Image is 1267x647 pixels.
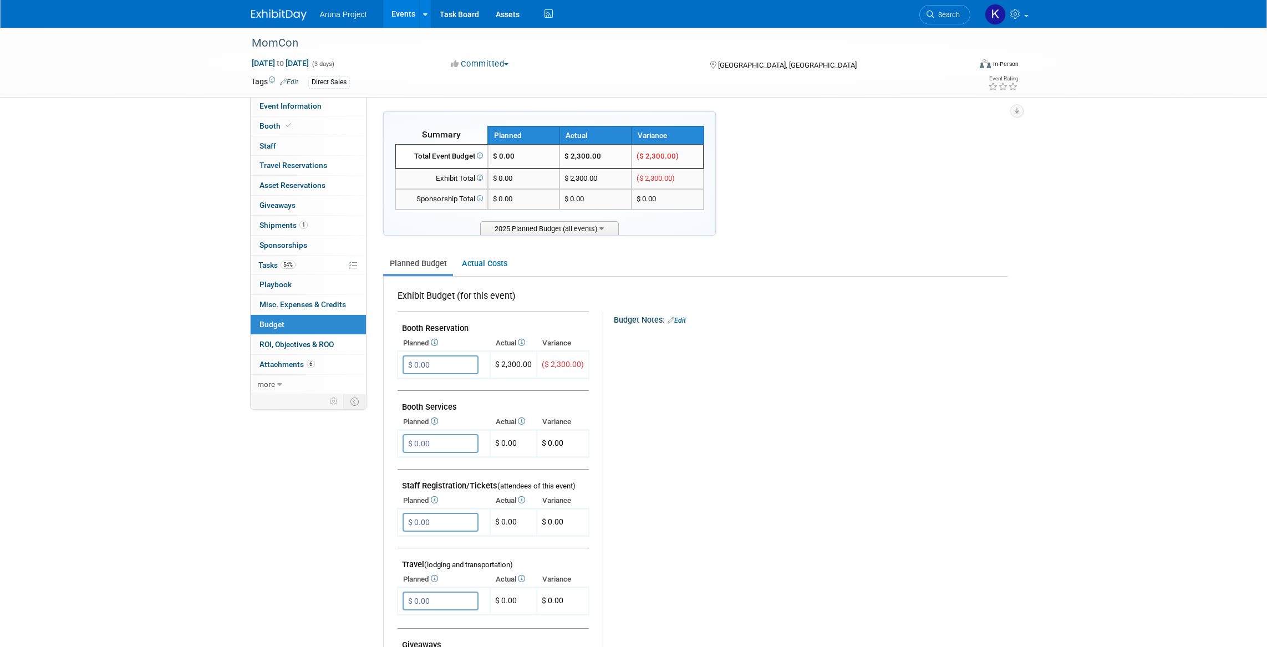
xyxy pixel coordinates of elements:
[400,194,483,205] div: Sponsorship Total
[259,280,292,289] span: Playbook
[490,572,537,587] th: Actual
[422,129,461,140] span: Summary
[490,414,537,430] th: Actual
[280,78,298,86] a: Edit
[398,335,490,351] th: Planned
[632,126,704,145] th: Variance
[480,221,619,235] span: 2025 Planned Budget (all events)
[559,145,632,169] td: $ 2,300.00
[398,391,589,415] td: Booth Services
[993,60,1019,68] div: In-Person
[905,58,1019,74] div: Event Format
[493,174,512,182] span: $ 0.00
[542,517,563,526] span: $ 0.00
[251,256,366,275] a: Tasks54%
[251,216,366,235] a: Shipments1
[257,380,275,389] span: more
[281,261,296,269] span: 54%
[400,174,483,184] div: Exhibit Total
[447,58,513,70] button: Committed
[286,123,291,129] i: Booth reservation complete
[251,96,366,116] a: Event Information
[637,174,675,182] span: ($ 2,300.00)
[308,77,350,88] div: Direct Sales
[398,493,490,508] th: Planned
[251,375,366,394] a: more
[542,360,584,369] span: ($ 2,300.00)
[493,152,515,160] span: $ 0.00
[537,493,589,508] th: Variance
[299,221,308,229] span: 1
[490,493,537,508] th: Actual
[275,59,286,68] span: to
[398,312,589,336] td: Booth Reservation
[251,116,366,136] a: Booth
[251,236,366,255] a: Sponsorships
[251,335,366,354] a: ROI, Objectives & ROO
[614,312,1007,326] div: Budget Notes:
[251,58,309,68] span: [DATE] [DATE]
[259,121,293,130] span: Booth
[398,290,584,308] div: Exhibit Budget (for this event)
[668,317,686,324] a: Edit
[324,394,344,409] td: Personalize Event Tab Strip
[398,572,490,587] th: Planned
[251,275,366,294] a: Playbook
[259,221,308,230] span: Shipments
[259,101,322,110] span: Event Information
[251,76,298,89] td: Tags
[398,414,490,430] th: Planned
[251,176,366,195] a: Asset Reservations
[259,241,307,249] span: Sponsorships
[542,439,563,447] span: $ 0.00
[259,360,315,369] span: Attachments
[495,360,532,369] span: $ 2,300.00
[259,141,276,150] span: Staff
[259,181,325,190] span: Asset Reservations
[398,548,589,572] td: Travel
[259,320,284,329] span: Budget
[490,430,537,457] td: $ 0.00
[637,152,679,160] span: ($ 2,300.00)
[537,414,589,430] th: Variance
[259,340,334,349] span: ROI, Objectives & ROO
[542,596,563,605] span: $ 0.00
[259,161,327,170] span: Travel Reservations
[488,126,560,145] th: Planned
[251,355,366,374] a: Attachments6
[251,295,366,314] a: Misc. Expenses & Credits
[251,136,366,156] a: Staff
[251,315,366,334] a: Budget
[490,335,537,351] th: Actual
[637,195,656,203] span: $ 0.00
[383,253,453,274] a: Planned Budget
[307,360,315,368] span: 6
[400,151,483,162] div: Total Event Budget
[251,196,366,215] a: Giveaways
[497,482,576,490] span: (attendees of this event)
[559,126,632,145] th: Actual
[258,261,296,269] span: Tasks
[424,561,513,569] span: (lodging and transportation)
[311,60,334,68] span: (3 days)
[320,10,367,19] span: Aruna Project
[398,470,589,493] td: Staff Registration/Tickets
[559,189,632,210] td: $ 0.00
[934,11,960,19] span: Search
[985,4,1006,25] img: Kristal Miller
[259,201,296,210] span: Giveaways
[537,572,589,587] th: Variance
[718,61,857,69] span: [GEOGRAPHIC_DATA], [GEOGRAPHIC_DATA]
[490,509,537,536] td: $ 0.00
[490,588,537,615] td: $ 0.00
[251,156,366,175] a: Travel Reservations
[980,59,991,68] img: Format-Inperson.png
[455,253,513,274] a: Actual Costs
[919,5,970,24] a: Search
[493,195,512,203] span: $ 0.00
[259,300,346,309] span: Misc. Expenses & Credits
[988,76,1018,81] div: Event Rating
[343,394,366,409] td: Toggle Event Tabs
[537,335,589,351] th: Variance
[248,33,954,53] div: MomCon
